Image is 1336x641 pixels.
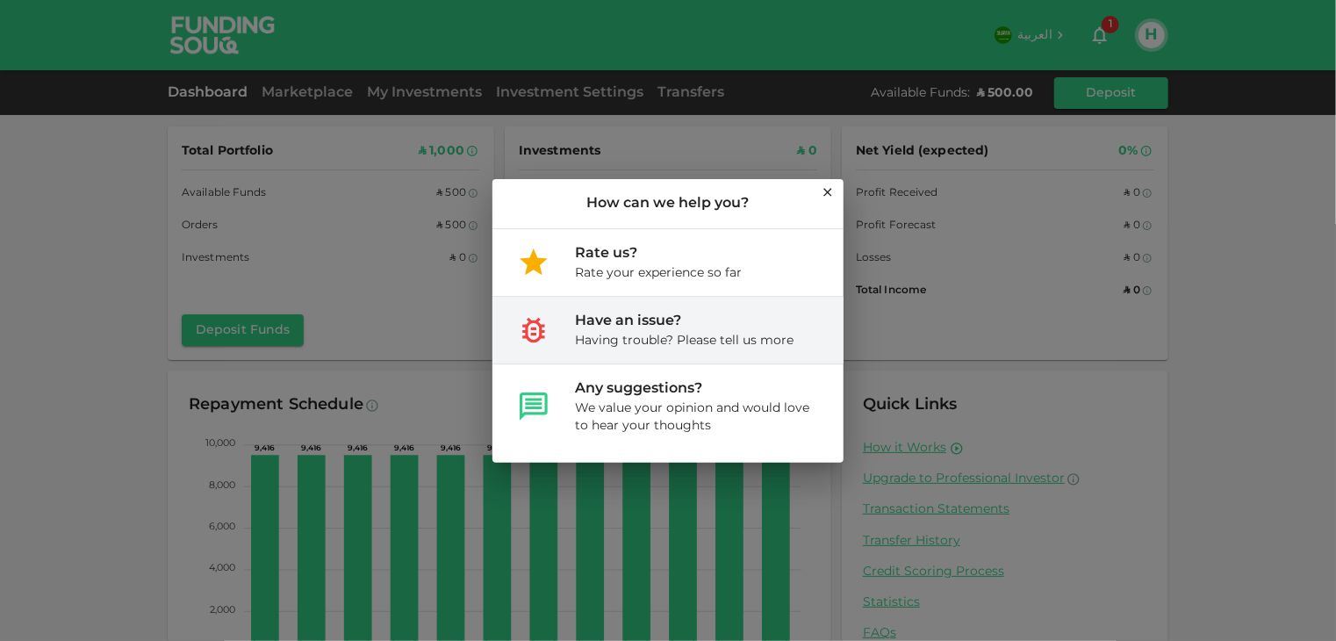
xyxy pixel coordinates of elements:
div: Rate your experience so far [575,264,742,282]
div: How can we help you? [492,179,844,228]
div: Rate us? [575,243,742,264]
div: Have an issue? [575,311,794,332]
div: Any suggestions? [575,378,815,400]
div: We value your opinion and would love to hear your thoughts [575,400,815,435]
div: Having trouble? Please tell us more [575,332,794,349]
